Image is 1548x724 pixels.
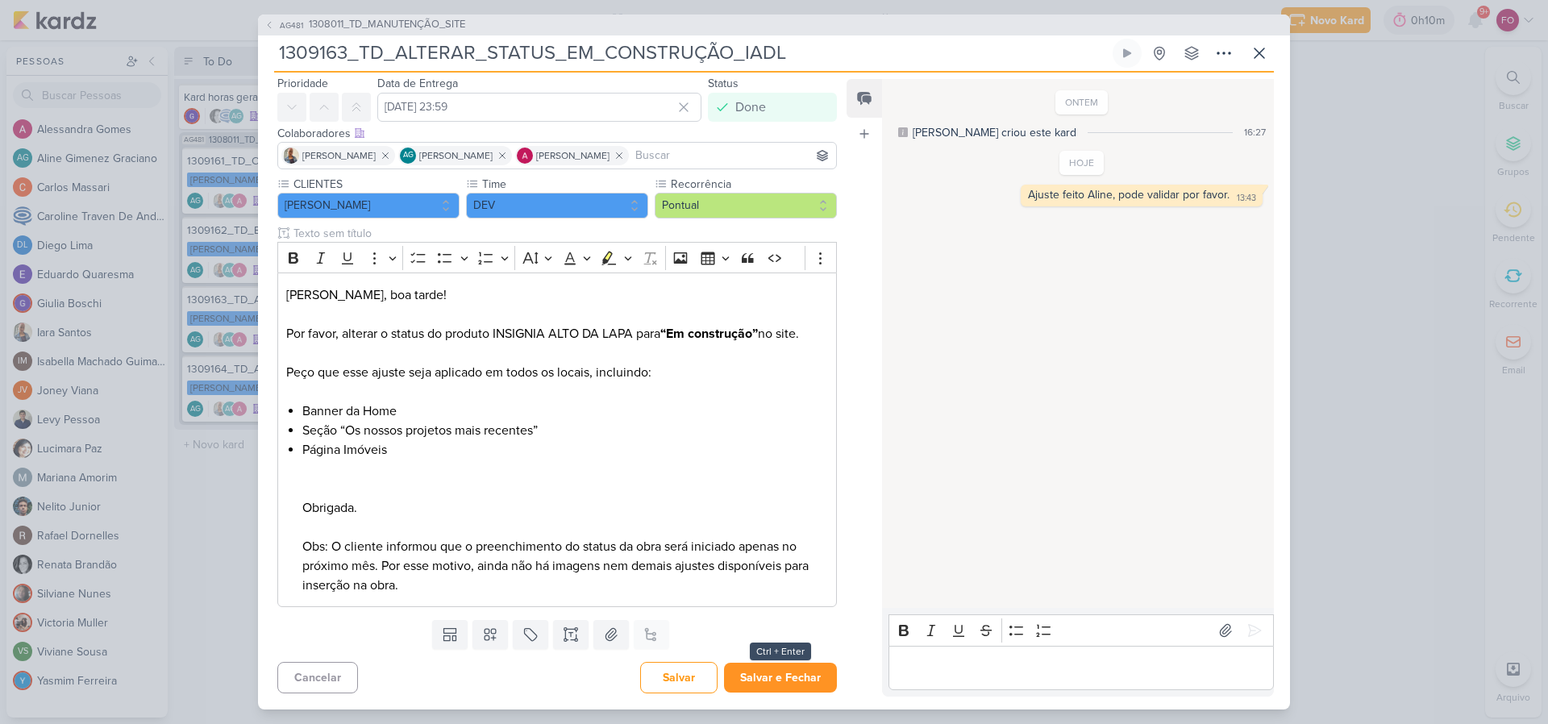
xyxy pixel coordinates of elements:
[669,176,837,193] label: Recorrência
[403,152,414,160] p: AG
[277,193,460,218] button: [PERSON_NAME]
[377,93,701,122] input: Select a date
[277,242,837,273] div: Editor toolbar
[286,324,828,402] p: Por favor, alterar o status do produto INSIGNIA ALTO DA LAPA para no site. Peço que esse ajuste s...
[660,326,758,342] strong: “Em construção”
[302,148,376,163] span: [PERSON_NAME]
[708,77,739,90] label: Status
[419,148,493,163] span: [PERSON_NAME]
[724,663,837,693] button: Salvar e Fechar
[1237,192,1256,205] div: 13:43
[481,176,648,193] label: Time
[292,176,460,193] label: CLIENTES
[283,148,299,164] img: Iara Santos
[888,614,1274,646] div: Editor toolbar
[888,646,1274,690] div: Editor editing area: main
[1121,47,1134,60] div: Ligar relógio
[708,93,837,122] button: Done
[277,125,837,142] div: Colaboradores
[750,643,811,660] div: Ctrl + Enter
[286,285,828,324] p: [PERSON_NAME], boa tarde!
[277,77,328,90] label: Prioridade
[640,662,718,693] button: Salvar
[536,148,610,163] span: [PERSON_NAME]
[290,225,837,242] input: Texto sem título
[632,146,833,165] input: Buscar
[277,662,358,693] button: Cancelar
[377,77,458,90] label: Data de Entrega
[302,421,828,440] li: Seção “Os nossos projetos mais recentes”
[1028,188,1230,202] div: Ajuste feito Aline, pode validar por favor.
[302,440,828,595] li: Página Imóveis Obrigada. Obs: O cliente informou que o preenchimento do status da obra será inici...
[466,193,648,218] button: DEV
[655,193,837,218] button: Pontual
[274,39,1109,68] input: Kard Sem Título
[913,124,1076,141] div: [PERSON_NAME] criou este kard
[517,148,533,164] img: Alessandra Gomes
[302,402,828,421] li: Banner da Home
[400,148,416,164] div: Aline Gimenez Graciano
[277,273,837,607] div: Editor editing area: main
[1244,125,1266,139] div: 16:27
[735,98,766,117] div: Done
